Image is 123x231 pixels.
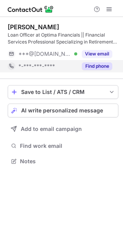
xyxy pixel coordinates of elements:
button: Notes [8,156,118,167]
button: Find work email [8,141,118,151]
img: ContactOut v5.3.10 [8,5,54,14]
span: Find work email [20,142,115,149]
span: ***@[DOMAIN_NAME] [18,50,71,57]
button: AI write personalized message [8,104,118,117]
span: Notes [20,158,115,165]
button: Reveal Button [82,50,112,58]
button: Add to email campaign [8,122,118,136]
span: AI write personalized message [21,107,103,114]
button: save-profile-one-click [8,85,118,99]
div: [PERSON_NAME] [8,23,59,31]
span: Add to email campaign [21,126,82,132]
div: Loan Officer at Optima Financials || Financial Services Professional Specializing in Retirement P... [8,32,118,45]
div: Save to List / ATS / CRM [21,89,105,95]
button: Reveal Button [82,62,112,70]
